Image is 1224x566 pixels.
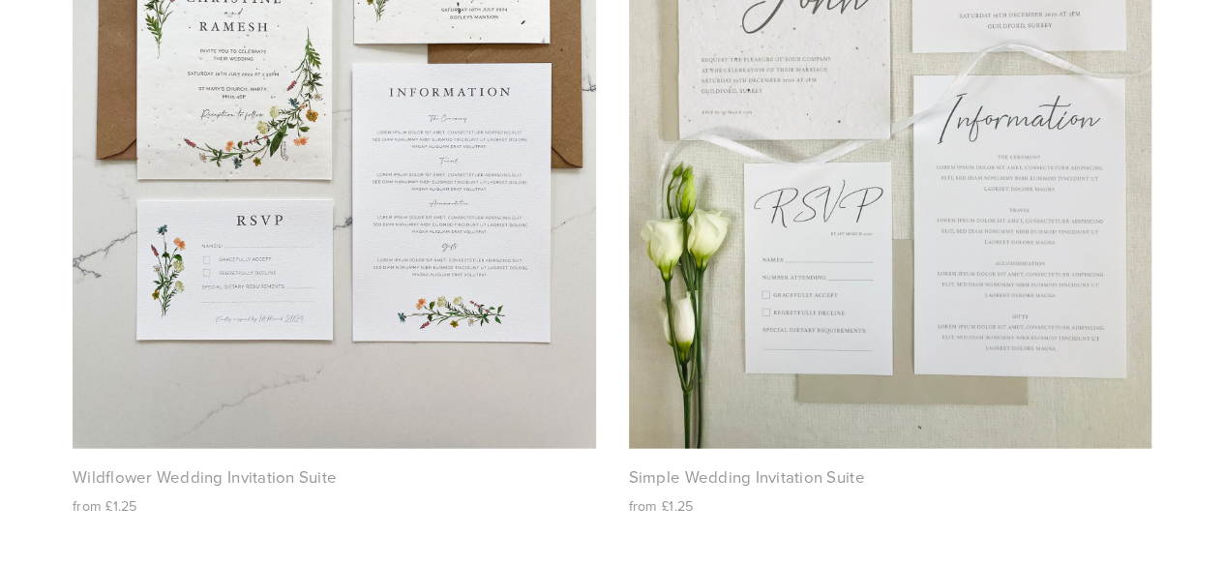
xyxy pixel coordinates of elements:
[629,469,865,486] a: Simple Wedding Invitation Suite
[73,492,596,521] div: from £1.25
[629,492,1152,521] div: from £1.25
[73,469,337,486] a: Wildflower Wedding Invitation Suite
